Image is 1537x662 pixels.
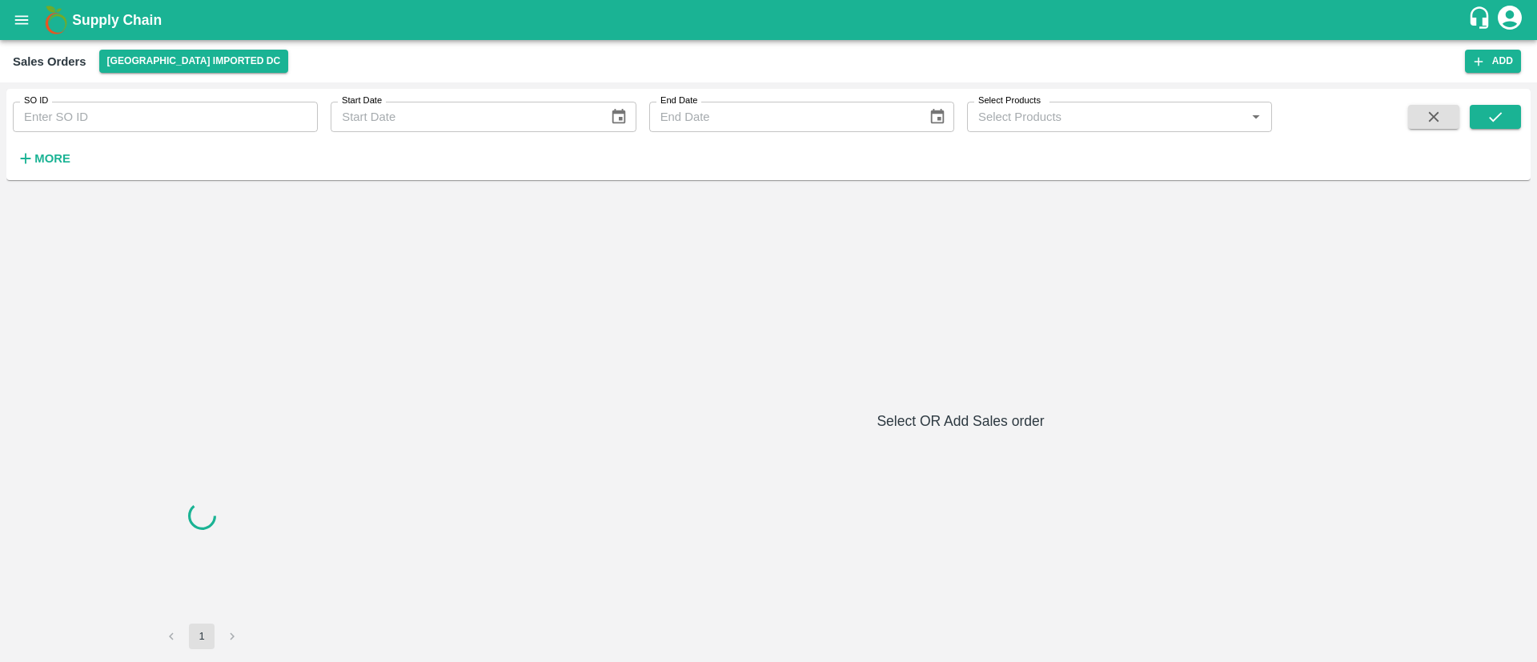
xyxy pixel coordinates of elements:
[13,51,86,72] div: Sales Orders
[331,102,597,132] input: Start Date
[342,94,382,107] label: Start Date
[189,624,215,649] button: page 1
[13,102,318,132] input: Enter SO ID
[1465,50,1521,73] button: Add
[13,145,74,172] button: More
[1495,3,1524,37] div: account of current user
[40,4,72,36] img: logo
[34,152,70,165] strong: More
[978,94,1041,107] label: Select Products
[972,106,1241,127] input: Select Products
[99,50,289,73] button: Select DC
[3,2,40,38] button: open drawer
[649,102,916,132] input: End Date
[922,102,953,132] button: Choose date
[72,12,162,28] b: Supply Chain
[72,9,1467,31] a: Supply Chain
[1467,6,1495,34] div: customer-support
[1246,106,1266,127] button: Open
[156,624,247,649] nav: pagination navigation
[24,94,48,107] label: SO ID
[397,410,1524,432] h6: Select OR Add Sales order
[660,94,697,107] label: End Date
[604,102,634,132] button: Choose date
